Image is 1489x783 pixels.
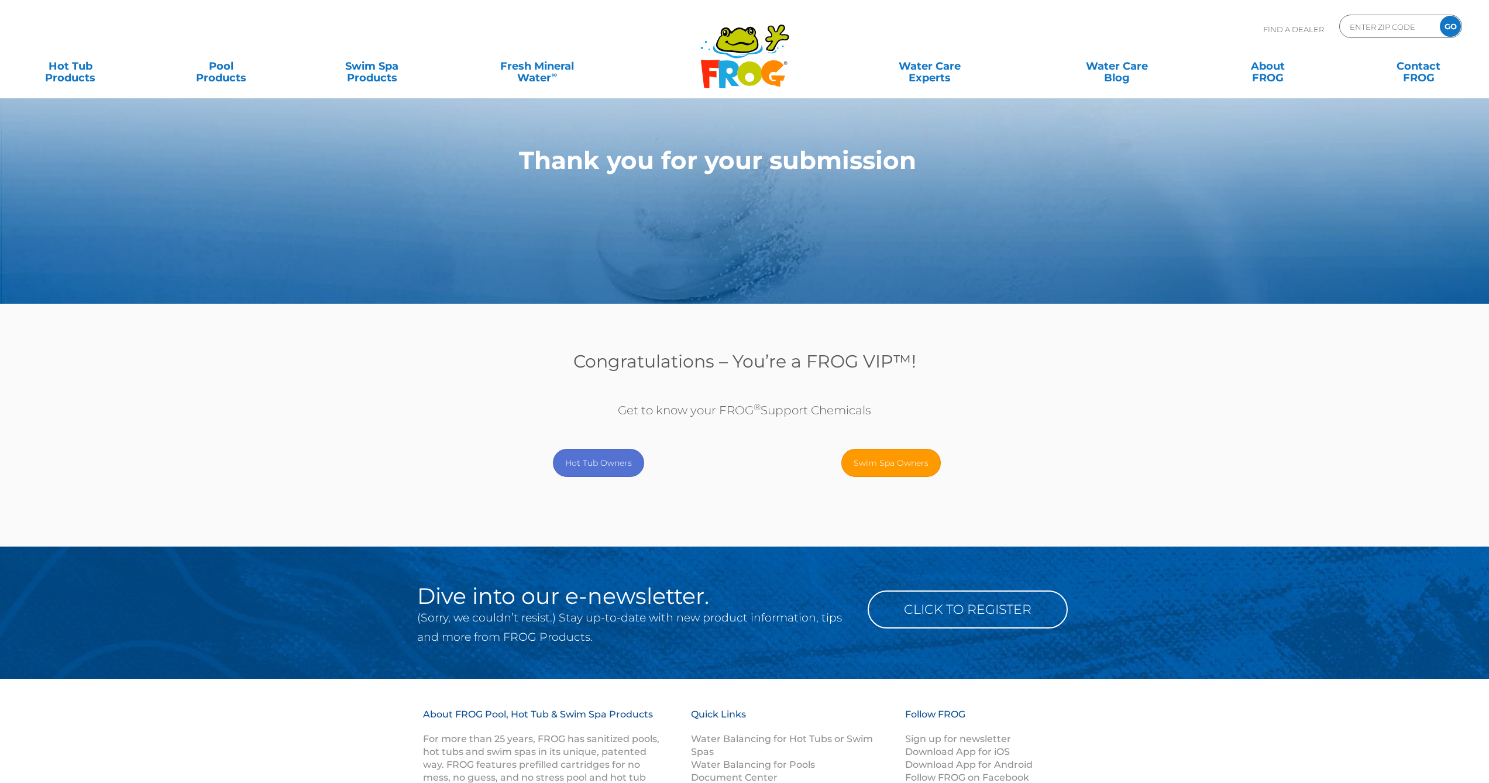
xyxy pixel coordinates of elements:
a: Hot TubProducts [12,54,129,78]
a: Download App for Android [905,759,1033,770]
p: Find A Dealer [1263,15,1324,44]
a: Water CareExperts [834,54,1025,78]
input: GO [1440,16,1461,37]
p: Get to know your FROG Support Chemicals [452,401,1037,420]
sup: ® [754,401,761,413]
a: Swim SpaProducts [313,54,430,78]
a: ContactFROG [1360,54,1477,78]
sup: ∞ [551,70,557,79]
a: AboutFROG [1209,54,1326,78]
input: Zip Code Form [1349,18,1428,35]
h3: About FROG Pool, Hot Tub & Swim Spa Products [423,708,662,733]
a: Download App for iOS [905,746,1010,757]
a: Follow FROG on Facebook [905,772,1029,783]
p: (Sorry, we couldn’t resist.) Stay up-to-date with new product information, tips and more from FRO... [417,608,850,647]
h2: Dive into our e-newsletter. [417,585,850,608]
h1: Thank you for your submission [403,146,1033,174]
a: Swim Spa Owners [841,449,941,477]
a: Click to Register [868,590,1068,629]
a: Water Balancing for Hot Tubs or Swim Spas [691,733,873,757]
a: Document Center [691,772,778,783]
a: Water CareBlog [1058,54,1175,78]
a: Hot Tub Owners [553,449,644,477]
a: PoolProducts [163,54,280,78]
h3: Congratulations – You’re a FROG VIP™! [452,352,1037,372]
a: Fresh MineralWater∞ [464,54,611,78]
a: Water Balancing for Pools [691,759,815,770]
h3: Quick Links [691,708,891,733]
a: Sign up for newsletter [905,733,1011,744]
h3: Follow FROG [905,708,1051,733]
